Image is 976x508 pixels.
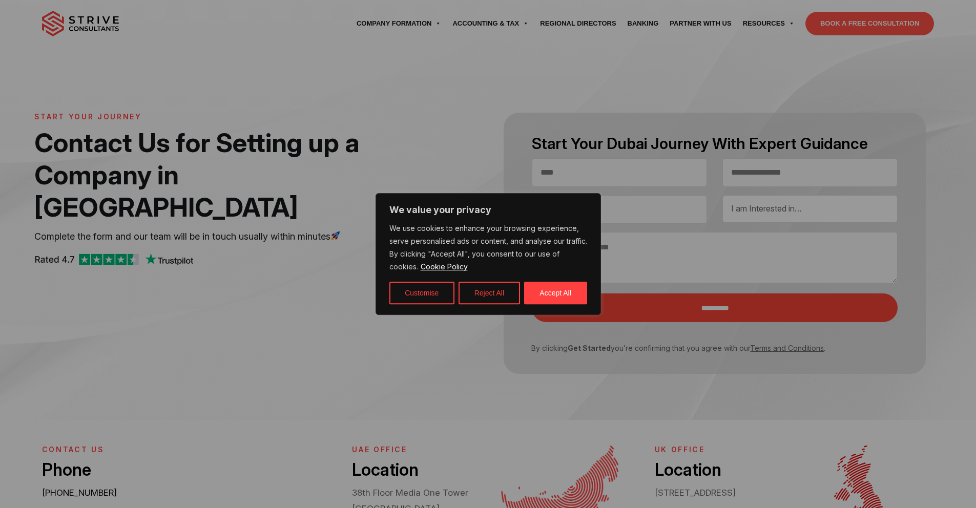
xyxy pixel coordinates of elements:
p: We value your privacy [389,204,587,216]
button: Accept All [524,282,587,304]
p: We use cookies to enhance your browsing experience, serve personalised ads or content, and analys... [389,222,587,273]
button: Customise [389,282,454,304]
button: Reject All [459,282,520,304]
div: We value your privacy [376,193,601,315]
a: Cookie Policy [420,262,468,271]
